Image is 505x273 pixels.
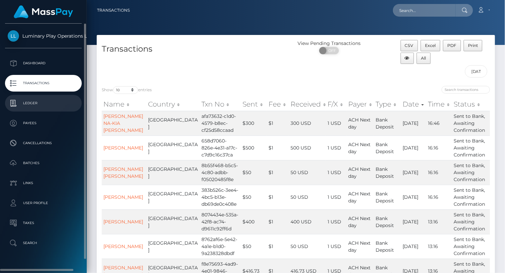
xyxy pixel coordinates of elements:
[146,234,200,259] td: [GEOGRAPHIC_DATA]
[5,33,82,39] span: Luminary Play Operations Limited
[289,160,326,185] td: 50 USD
[102,86,152,94] label: Show entries
[348,166,371,179] span: ACH Next day
[5,55,82,72] a: Dashboard
[8,158,79,168] p: Batches
[8,178,79,188] p: Links
[326,234,347,259] td: 1 USD
[326,209,347,234] td: 1 USD
[102,98,146,111] th: Name: activate to sort column ascending
[374,160,401,185] td: Bank Deposit
[146,209,200,234] td: [GEOGRAPHIC_DATA]
[348,215,371,228] span: ACH Next day
[421,56,426,61] span: All
[5,155,82,171] a: Batches
[447,43,456,48] span: PDF
[426,98,452,111] th: Time: activate to sort column ascending
[267,209,289,234] td: $1
[326,98,347,111] th: F/X: activate to sort column ascending
[326,160,347,185] td: 1 USD
[146,136,200,160] td: [GEOGRAPHIC_DATA]
[401,111,426,136] td: [DATE]
[401,98,426,111] th: Date: activate to sort column ascending
[241,185,267,209] td: $50
[8,118,79,128] p: Payees
[14,5,73,18] img: MassPay Logo
[426,136,452,160] td: 16:16
[374,234,401,259] td: Bank Deposit
[452,136,490,160] td: Sent to Bank, Awaiting Confirmation
[241,136,267,160] td: $500
[348,191,371,204] span: ACH Next day
[326,185,347,209] td: 1 USD
[426,234,452,259] td: 13:16
[8,138,79,148] p: Cancellations
[348,117,371,130] span: ACH Next day
[97,3,130,17] a: Transactions
[5,95,82,112] a: Ledger
[425,43,436,48] span: Excel
[401,185,426,209] td: [DATE]
[401,136,426,160] td: [DATE]
[5,115,82,132] a: Payees
[103,243,143,249] a: [PERSON_NAME]
[8,238,79,248] p: Search
[200,111,241,136] td: afa73632-c1d0-4579-b8ec-cf25d58ccaad
[452,234,490,259] td: Sent to Bank, Awaiting Confirmation
[289,136,326,160] td: 500 USD
[267,111,289,136] td: $1
[5,75,82,92] a: Transactions
[8,218,79,228] p: Taxes
[8,198,79,208] p: User Profile
[401,234,426,259] td: [DATE]
[200,185,241,209] td: 383b526c-3ee4-4bc5-b13e-db69de0c408e
[5,195,82,211] a: User Profile
[102,43,291,55] h4: Transactions
[200,136,241,160] td: 658d7060-826e-4e31-a17c-c7d9c16c37ca
[452,111,490,136] td: Sent to Bank, Awaiting Confirmation
[8,58,79,68] p: Dashboard
[452,160,490,185] td: Sent to Bank, Awaiting Confirmation
[200,98,241,111] th: Txn No: activate to sort column ascending
[5,235,82,251] a: Search
[200,160,241,185] td: 8b55f468-b5c5-4c80-adbb-f05020485f8e
[443,40,461,51] button: PDF
[8,78,79,88] p: Transactions
[374,136,401,160] td: Bank Deposit
[426,111,452,136] td: 16:46
[374,209,401,234] td: Bank Deposit
[289,111,326,136] td: 300 USD
[323,47,340,54] span: OFF
[113,86,138,94] select: Showentries
[348,240,371,253] span: ACH Next day
[103,113,143,133] a: [PERSON_NAME] NA-KIA [PERSON_NAME]
[241,234,267,259] td: $50
[8,98,79,108] p: Ledger
[374,185,401,209] td: Bank Deposit
[241,209,267,234] td: $400
[146,185,200,209] td: [GEOGRAPHIC_DATA]
[417,53,431,64] button: All
[267,185,289,209] td: $1
[326,111,347,136] td: 1 USD
[200,209,241,234] td: 8074434e-535a-42f8-ac74-d9611c92ff6d
[442,86,490,94] input: Search transactions
[374,98,401,111] th: Type: activate to sort column ascending
[401,40,418,51] button: CSV
[296,40,362,47] div: View Pending Transactions
[426,209,452,234] td: 13:16
[267,136,289,160] td: $1
[8,30,19,42] img: Luminary Play Operations Limited
[289,209,326,234] td: 400 USD
[5,175,82,191] a: Links
[465,65,487,78] input: Date filter
[347,98,374,111] th: Payer: activate to sort column ascending
[200,234,241,259] td: 8762af6e-5e42-4a1e-b1d0-9a238328dbdf
[267,160,289,185] td: $1
[267,98,289,111] th: Fee: activate to sort column ascending
[5,135,82,151] a: Cancellations
[421,40,440,51] button: Excel
[289,98,326,111] th: Received: activate to sort column ascending
[348,141,371,154] span: ACH Next day
[401,209,426,234] td: [DATE]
